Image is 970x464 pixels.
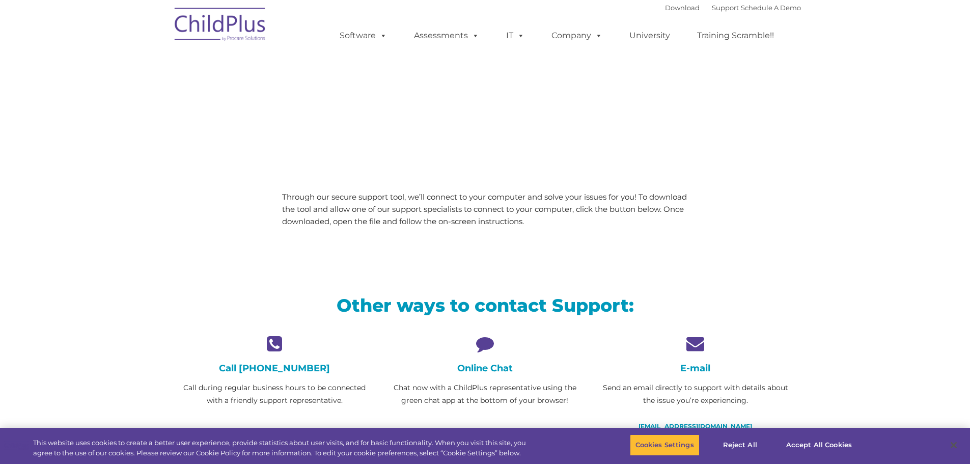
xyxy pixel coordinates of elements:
h4: Call [PHONE_NUMBER] [177,363,372,374]
a: Assessments [404,25,489,46]
p: Chat now with a ChildPlus representative using the green chat app at the bottom of your browser! [387,381,583,407]
h4: Online Chat [387,363,583,374]
a: [EMAIL_ADDRESS][DOMAIN_NAME] [639,422,752,430]
img: ChildPlus by Procare Solutions [170,1,271,51]
a: Training Scramble!! [687,25,784,46]
a: Download [665,4,700,12]
p: Call during regular business hours to be connected with a friendly support representative. [177,381,372,407]
a: University [619,25,680,46]
h2: Other ways to contact Support: [177,294,793,317]
p: Send an email directly to support with details about the issue you’re experiencing. [598,381,793,407]
p: Through our secure support tool, we’ll connect to your computer and solve your issues for you! To... [282,191,688,228]
h4: E-mail [598,363,793,374]
span: LiveSupport with SplashTop [177,73,558,104]
button: Close [943,434,965,456]
button: Reject All [708,434,772,456]
button: Cookies Settings [630,434,700,456]
a: IT [496,25,535,46]
a: Schedule A Demo [741,4,801,12]
font: | [665,4,801,12]
a: Support [712,4,739,12]
button: Accept All Cookies [781,434,857,456]
a: Company [541,25,613,46]
div: This website uses cookies to create a better user experience, provide statistics about user visit... [33,438,534,458]
a: Software [329,25,397,46]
